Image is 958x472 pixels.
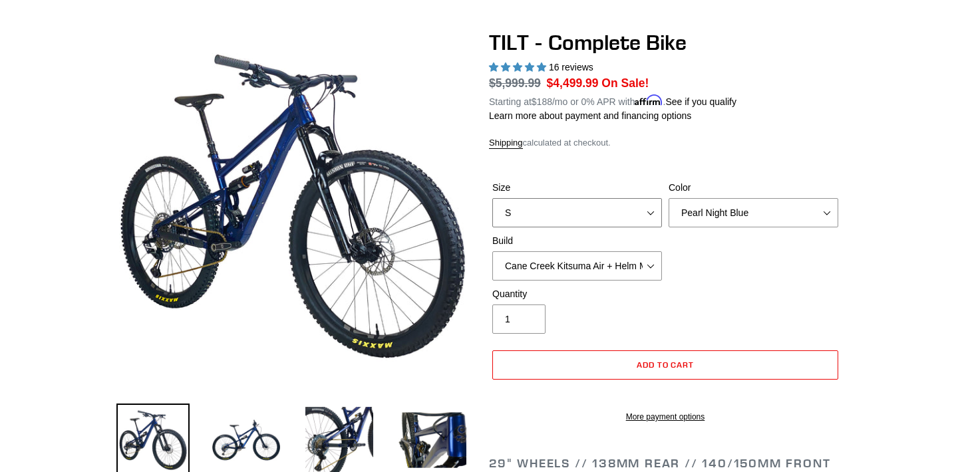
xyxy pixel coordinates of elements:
s: $5,999.99 [489,76,541,90]
span: Add to cart [637,360,695,370]
a: See if you qualify - Learn more about Affirm Financing (opens in modal) [665,96,736,107]
span: On Sale! [601,74,649,92]
label: Color [669,181,838,195]
a: Shipping [489,138,523,149]
label: Quantity [492,287,662,301]
h2: 29" Wheels // 138mm Rear // 140/150mm Front [489,456,842,471]
label: Build [492,234,662,248]
span: 5.00 stars [489,62,549,72]
span: 16 reviews [549,62,593,72]
span: $4,499.99 [547,76,599,90]
span: $188 [532,96,552,107]
h1: TILT - Complete Bike [489,30,842,55]
button: Add to cart [492,350,838,380]
a: More payment options [492,411,838,423]
label: Size [492,181,662,195]
p: Starting at /mo or 0% APR with . [489,92,736,109]
div: calculated at checkout. [489,136,842,150]
span: Affirm [635,94,663,106]
a: Learn more about payment and financing options [489,110,691,121]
